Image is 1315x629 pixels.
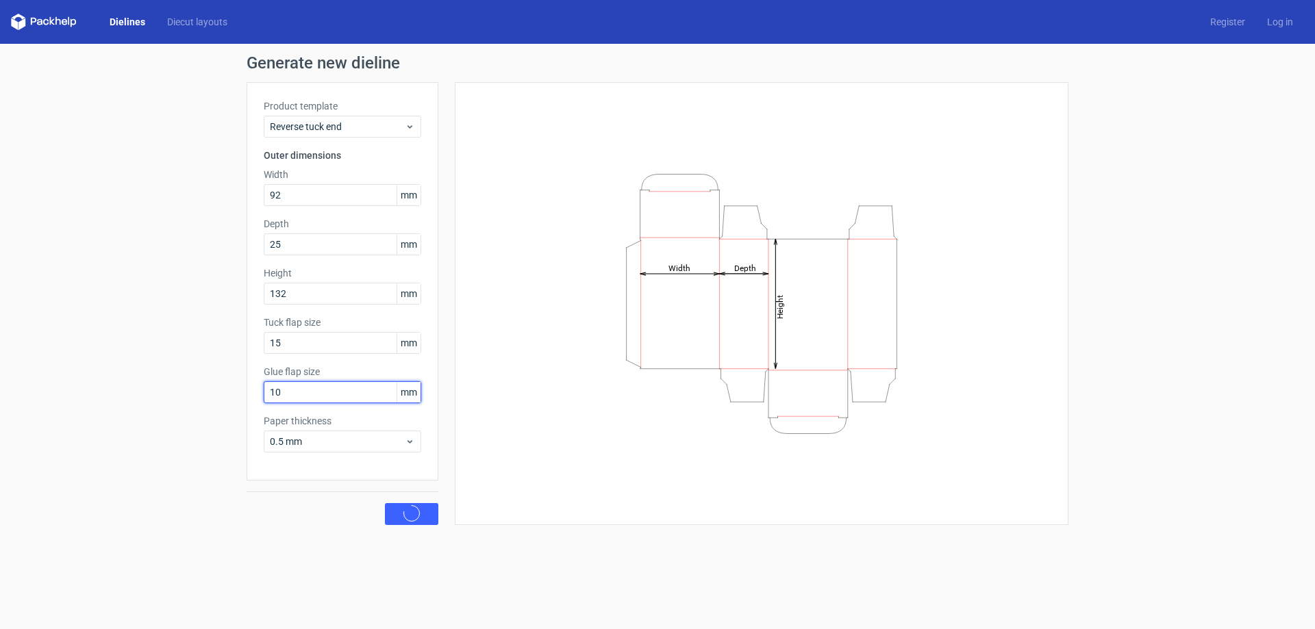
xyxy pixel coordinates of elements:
span: mm [397,283,421,304]
tspan: Width [668,263,690,272]
span: Reverse tuck end [270,120,405,133]
tspan: Depth [734,263,756,272]
label: Width [264,168,421,181]
span: 0.5 mm [270,435,405,448]
label: Depth [264,217,421,231]
a: Register [1199,15,1256,29]
tspan: Height [775,294,785,318]
span: mm [397,234,421,255]
span: mm [397,333,421,353]
label: Tuck flap size [264,316,421,329]
span: mm [397,382,421,402]
label: Paper thickness [264,414,421,428]
h3: Outer dimensions [264,149,421,162]
label: Glue flap size [264,365,421,378]
a: Diecut layouts [156,15,238,29]
label: Height [264,266,421,280]
h1: Generate new dieline [247,55,1068,71]
span: mm [397,185,421,205]
a: Dielines [99,15,156,29]
a: Log in [1256,15,1304,29]
label: Product template [264,99,421,113]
